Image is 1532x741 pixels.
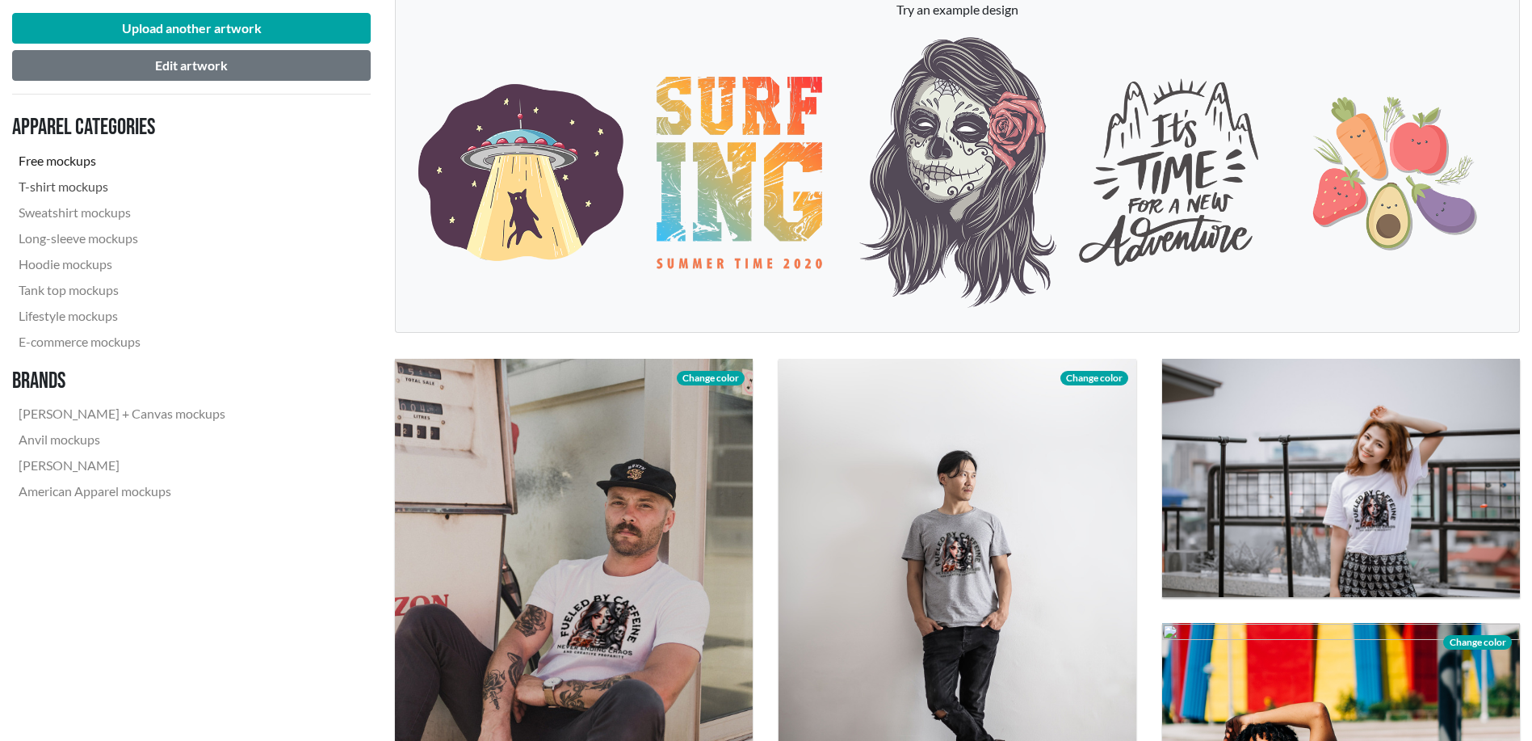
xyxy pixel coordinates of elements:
[12,50,371,81] button: Edit artwork
[12,368,232,395] h3: Brands
[12,251,232,277] a: Hoodie mockups
[677,371,745,385] span: Change color
[12,13,371,44] button: Upload another artwork
[12,114,232,141] h3: Apparel categories
[12,401,232,427] a: [PERSON_NAME] + Canvas mockups
[12,329,232,355] a: E-commerce mockups
[12,148,232,174] a: Free mockups
[12,453,232,478] a: [PERSON_NAME]
[12,303,232,329] a: Lifestyle mockups
[12,174,232,200] a: T-shirt mockups
[12,427,232,453] a: Anvil mockups
[12,478,232,504] a: American Apparel mockups
[1060,371,1128,385] span: Change color
[1443,635,1511,650] span: Change color
[12,200,232,225] a: Sweatshirt mockups
[12,277,232,303] a: Tank top mockups
[12,225,232,251] a: Long-sleeve mockups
